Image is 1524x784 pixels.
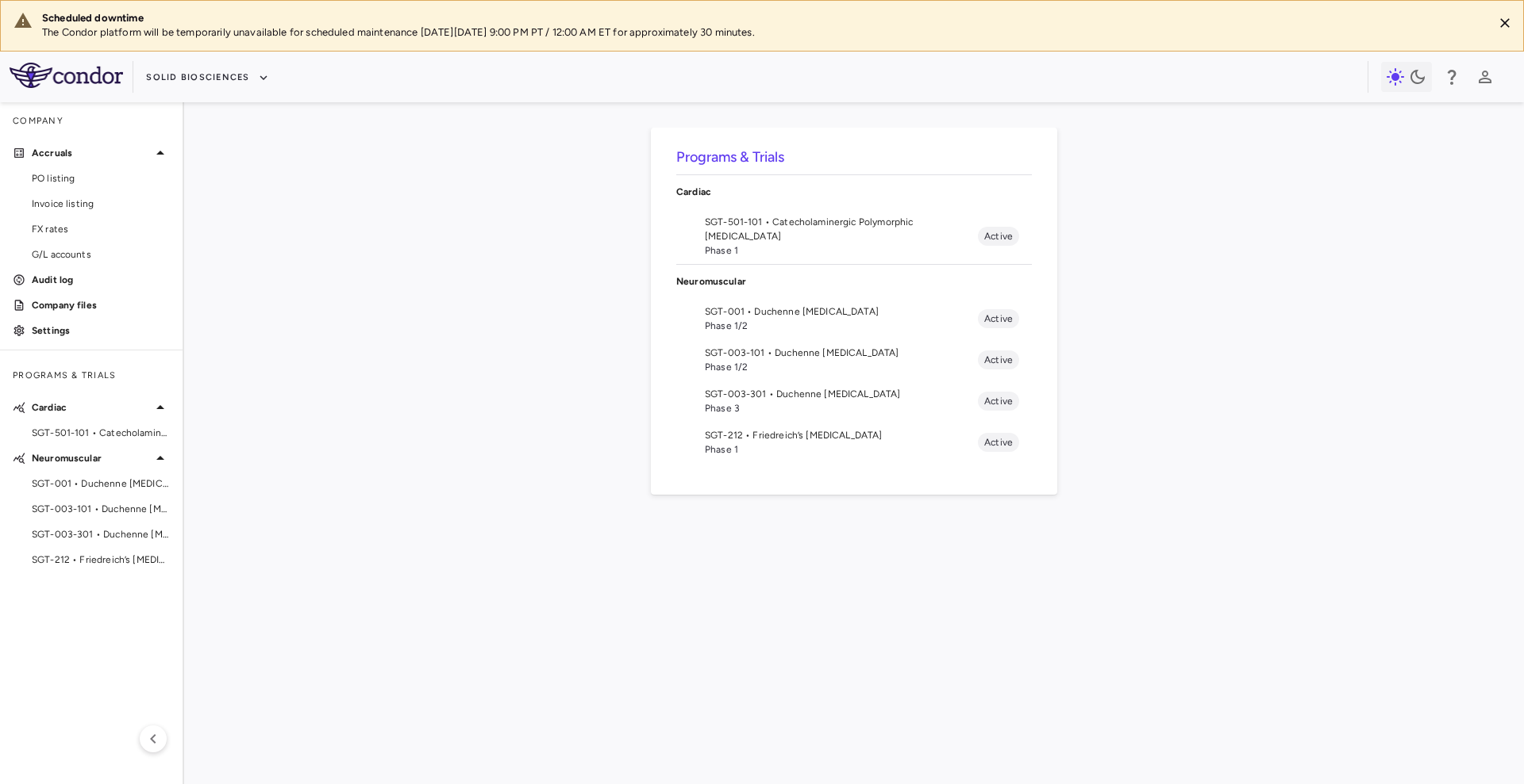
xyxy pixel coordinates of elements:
span: PO listing [32,171,170,185]
img: logo-full-SnFGN8VE.png [10,63,123,88]
span: Invoice listing [32,197,170,211]
span: Active [978,435,1019,449]
p: Accruals [32,146,151,160]
span: FX rates [32,222,170,236]
span: SGT-001 • Duchenne [MEDICAL_DATA] [32,476,170,491]
li: SGT-212 • Friedreich’s [MEDICAL_DATA]Phase 1Active [676,422,1032,463]
span: SGT-003-101 • Duchenne [MEDICAL_DATA] [32,502,170,516]
p: Neuromuscular [676,274,1032,289]
li: SGT-001 • Duchenne [MEDICAL_DATA]Phase 1/2Active [676,298,1032,339]
span: Active [978,312,1019,326]
li: SGT-501-101 • Catecholaminergic Polymorphic [MEDICAL_DATA]Phase 1Active [676,208,1032,264]
span: Phase 3 [705,401,978,415]
div: Neuromuscular [676,265,1032,298]
p: Neuromuscular [32,451,151,465]
button: Solid Biosciences [146,65,268,90]
p: Settings [32,323,170,338]
span: Active [978,229,1019,243]
p: Cardiac [676,185,1032,199]
div: Scheduled downtime [42,11,1480,25]
span: SGT-003-301 • Duchenne [MEDICAL_DATA] [705,387,978,401]
span: Phase 1/2 [705,360,978,374]
span: Phase 1/2 [705,319,978,333]
span: Active [978,353,1019,367]
span: SGT-003-101 • Duchenne [MEDICAL_DATA] [705,346,978,360]
li: SGT-003-101 • Duchenne [MEDICAL_DATA]Phase 1/2Active [676,339,1032,381]
span: G/L accounts [32,247,170,262]
span: SGT-001 • Duchenne [MEDICAL_DATA] [705,304,978,319]
span: SGT-003-301 • Duchenne [MEDICAL_DATA] [32,527,170,541]
p: Audit log [32,273,170,287]
p: Company files [32,298,170,312]
button: Close [1493,11,1517,35]
p: The Condor platform will be temporarily unavailable for scheduled maintenance [DATE][DATE] 9:00 P... [42,25,1480,40]
span: SGT-212 • Friedreich’s [MEDICAL_DATA] [32,553,170,567]
span: Phase 1 [705,442,978,457]
span: SGT-212 • Friedreich’s [MEDICAL_DATA] [705,428,978,442]
h6: Programs & Trials [676,147,1032,168]
p: Cardiac [32,400,151,415]
span: SGT-501-101 • Catecholaminergic Polymorphic [MEDICAL_DATA] [705,215,978,243]
div: Cardiac [676,175,1032,208]
span: Active [978,394,1019,408]
span: SGT-501-101 • Catecholaminergic Polymorphic [MEDICAL_DATA] [32,426,170,440]
li: SGT-003-301 • Duchenne [MEDICAL_DATA]Phase 3Active [676,381,1032,422]
span: Phase 1 [705,243,978,258]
